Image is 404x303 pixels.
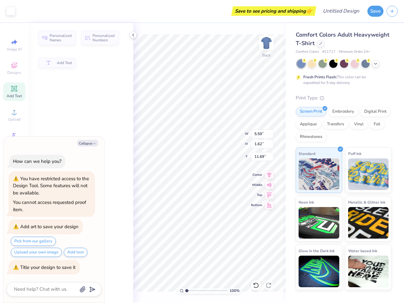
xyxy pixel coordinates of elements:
[350,120,368,129] div: Vinyl
[20,264,75,270] div: Title your design to save it
[251,183,262,187] span: Middle
[57,61,72,65] span: Add Text
[348,207,389,239] img: Metallic & Glitter Ink
[296,31,389,47] span: Comfort Colors Adult Heavyweight T-Shirt
[296,94,391,102] div: Print Type
[92,33,115,42] span: Personalized Numbers
[251,193,262,197] span: Top
[20,223,79,230] div: Add art to save your design
[318,5,364,17] input: Untitled Design
[303,74,381,86] div: This color can be expedited for 5 day delivery.
[7,47,22,52] span: Image AI
[296,107,326,116] div: Screen Print
[77,140,98,146] button: Collapse
[296,49,319,55] span: Comfort Colors
[296,120,321,129] div: Applique
[348,158,389,190] img: Puff Ink
[322,49,336,55] span: # C1717
[64,248,87,257] button: Add text
[299,256,339,287] img: Glow in the Dark Ink
[251,173,262,177] span: Center
[370,120,384,129] div: Foil
[306,7,313,15] span: 👉
[299,247,335,254] span: Glow in the Dark Ink
[8,117,21,122] span: Upload
[348,256,389,287] img: Water based Ink
[7,93,22,98] span: Add Text
[299,150,315,157] span: Standard
[11,248,62,257] button: Upload your own image
[348,199,385,205] span: Metallic & Glitter Ink
[339,49,370,55] span: Minimum Order: 24 +
[262,52,270,58] div: Back
[13,175,89,196] div: You have restricted access to the Design Tool. Some features will not be available.
[233,6,315,16] div: Save to see pricing and shipping
[348,150,361,157] span: Puff Ink
[328,107,358,116] div: Embroidery
[348,247,377,254] span: Water based Ink
[229,288,240,294] span: 100 %
[323,120,348,129] div: Transfers
[13,199,86,213] div: You cannot access requested proof item.
[260,37,273,49] img: Back
[367,6,383,17] button: Save
[360,107,391,116] div: Digital Print
[299,199,314,205] span: Neon Ink
[251,203,262,207] span: Bottom
[299,158,339,190] img: Standard
[303,74,337,80] strong: Fresh Prints Flash:
[296,132,326,142] div: Rhinestones
[13,158,62,164] div: How can we help you?
[7,70,21,75] span: Designs
[11,237,56,246] button: Pick from our gallery
[299,207,339,239] img: Neon Ink
[50,33,72,42] span: Personalized Names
